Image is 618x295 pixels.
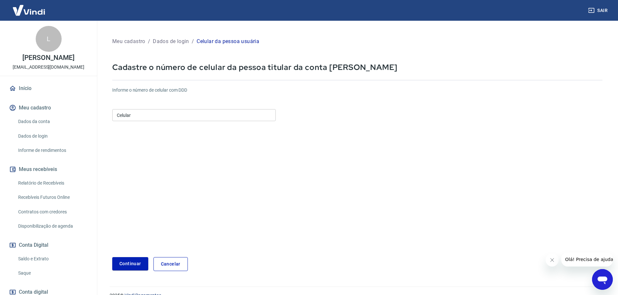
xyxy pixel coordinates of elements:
[112,62,602,72] p: Cadastre o número de celular da pessoa titular da conta [PERSON_NAME]
[8,101,89,115] button: Meu cadastro
[13,64,84,71] p: [EMAIL_ADDRESS][DOMAIN_NAME]
[16,130,89,143] a: Dados de login
[16,205,89,219] a: Contratos com credores
[112,38,145,45] p: Meu cadastro
[16,176,89,190] a: Relatório de Recebíveis
[192,38,194,45] p: /
[22,54,74,61] p: [PERSON_NAME]
[16,191,89,204] a: Recebíveis Futuros Online
[197,38,259,45] p: Celular da pessoa usuária
[148,38,150,45] p: /
[16,144,89,157] a: Informe de rendimentos
[112,87,602,94] h6: Informe o número de celular com DDD
[4,5,55,10] span: Olá! Precisa de ajuda?
[8,238,89,252] button: Conta Digital
[16,220,89,233] a: Disponibilização de agenda
[8,81,89,96] a: Início
[153,38,189,45] p: Dados de login
[8,0,50,20] img: Vindi
[587,5,610,17] button: Sair
[16,267,89,280] a: Saque
[112,257,148,270] button: Continuar
[36,26,62,52] div: L
[592,269,613,290] iframe: Botão para abrir a janela de mensagens
[561,252,613,267] iframe: Mensagem da empresa
[8,162,89,176] button: Meus recebíveis
[546,254,559,267] iframe: Fechar mensagem
[16,252,89,266] a: Saldo e Extrato
[16,115,89,128] a: Dados da conta
[153,257,188,271] a: Cancelar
